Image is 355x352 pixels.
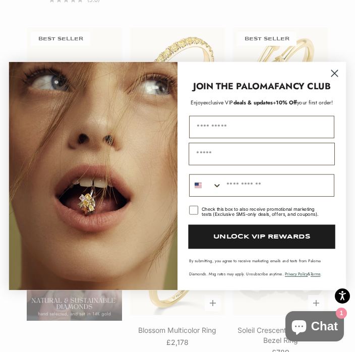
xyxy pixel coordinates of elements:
span: + your first order! [273,99,333,107]
div: Check this box to also receive promotional marketing texts (Exclusive SMS-only deals, offers, and... [202,206,323,217]
a: Terms [311,271,321,277]
span: Enjoy [191,99,203,107]
strong: FANCY CLUB [274,80,330,93]
span: exclusive VIP [203,99,233,107]
span: 10% Off [276,99,297,107]
input: First Name [189,116,334,139]
strong: JOIN THE PALOMA [193,80,274,93]
button: UNLOCK VIP REWARDS [188,224,335,249]
span: deals & updates [203,99,273,107]
input: Phone Number [222,174,334,196]
input: Email [189,143,335,165]
button: Search Countries [190,174,222,196]
span: & . [285,271,322,277]
img: United States [195,182,202,189]
img: Loading... [9,62,177,290]
p: By submitting, you agree to receive marketing emails and texts from Paloma Diamonds. Msg rates ma... [189,258,334,276]
a: Privacy Policy [285,271,308,277]
button: Close dialog [327,66,342,81]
